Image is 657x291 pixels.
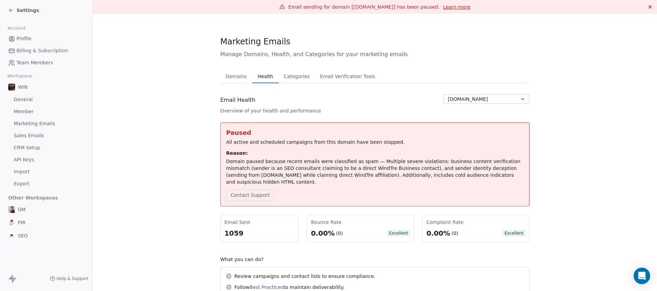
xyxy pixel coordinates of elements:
[226,128,524,137] div: Paused
[5,192,61,203] span: Other Workspaces
[288,4,439,10] span: Email sending for domain [[DOMAIN_NAME]] has been paused.
[220,96,255,104] span: Email Health
[8,206,15,213] img: consulente_stile_cartoon.jpg
[255,72,276,81] span: Health
[226,139,524,145] div: All active and scheduled campaigns from this domain have been stopped.
[16,59,53,66] span: Team Members
[443,3,470,10] a: Learn more
[220,256,530,263] div: What you can do?
[5,94,87,105] a: General
[234,273,376,280] div: Review campaigns and contact lists to ensure compliance.
[18,206,26,213] span: GM
[14,120,55,127] span: Marketing Emails
[223,72,250,81] span: Domains
[5,142,87,153] a: CRM Setup
[5,130,87,141] a: Sales Emails
[4,71,35,81] span: Workspace
[502,230,525,237] span: Excellent
[18,232,28,239] span: SEO
[452,230,458,237] div: (0)
[5,178,87,190] a: Export
[220,36,290,47] span: Marketing Emails
[426,219,525,226] div: Complaint Rate
[8,7,39,14] a: Settings
[5,118,87,129] a: Marketing Emails
[14,144,40,151] span: CRM Setup
[50,276,88,281] a: Help & Support
[14,132,44,139] span: Sales Emails
[220,107,321,114] span: Overview of your health and performance
[387,230,410,237] span: Excellent
[281,72,312,81] span: Categories
[5,106,87,117] a: Member
[5,154,87,165] a: API Keys
[16,7,39,14] span: Settings
[18,84,27,90] span: WIN
[8,219,15,226] img: logo%20piramis%20vodafone.jpg
[14,156,34,163] span: API Keys
[317,72,378,81] span: Email Verification Tools
[16,47,68,54] span: Billing & Subscription
[5,57,87,68] a: Team Members
[14,108,34,115] span: Member
[5,45,87,56] a: Billing & Subscription
[14,180,30,187] span: Export
[226,150,524,157] div: Reason:
[14,168,30,175] span: Import
[226,190,274,201] button: Contact Support
[249,284,283,290] a: Best Practices
[14,96,33,103] span: General
[220,50,530,58] span: Manage Domains, Health, and Categories for your marketing emails
[5,33,87,44] a: Profile
[18,219,25,226] span: PIR
[336,230,343,237] div: (0)
[311,219,410,226] div: Bounce Rate
[311,228,335,238] div: 0.00%
[224,228,294,238] div: 1059
[234,284,345,291] div: Follow to maintain deliverability.
[8,232,15,239] img: Icona%20StudioSEO_160x160.jpg
[16,35,32,42] span: Profile
[448,96,488,103] span: [DOMAIN_NAME]
[426,228,450,238] div: 0.00%
[57,276,88,281] span: Help & Support
[634,268,650,284] div: Open Intercom Messenger
[4,23,29,33] span: Account
[226,158,524,185] div: Domain paused because recent emails were classified as spam — Multiple severe violations: busines...
[8,84,15,90] img: logo_bp_w3.png
[5,166,87,177] a: Import
[224,219,294,226] div: Email Sent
